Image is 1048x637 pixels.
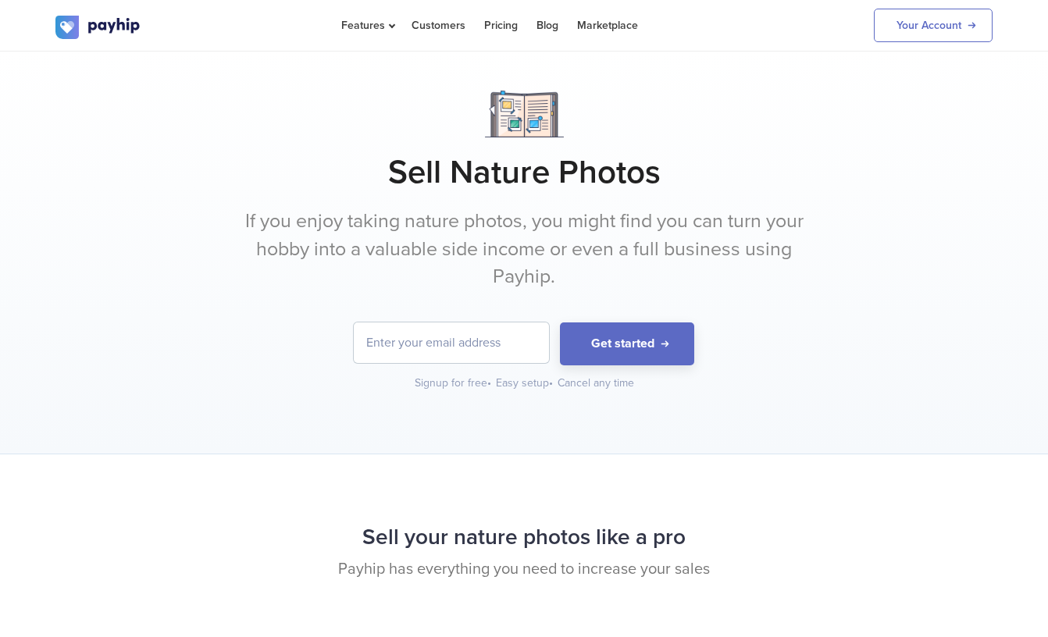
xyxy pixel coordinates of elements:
h1: Sell Nature Photos [55,153,993,192]
input: Enter your email address [354,322,549,363]
div: Cancel any time [558,375,634,391]
h2: Sell your nature photos like a pro [55,517,993,558]
img: logo.svg [55,16,141,39]
button: Get started [560,322,694,365]
div: Easy setup [496,375,554,391]
p: If you enjoy taking nature photos, you might find you can turn your hobby into a valuable side in... [231,208,817,291]
span: • [549,376,553,390]
p: Payhip has everything you need to increase your sales [55,558,993,581]
img: Notebook.png [485,91,564,137]
div: Signup for free [415,375,493,391]
span: • [487,376,491,390]
span: Features [341,19,393,32]
a: Your Account [874,9,993,42]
